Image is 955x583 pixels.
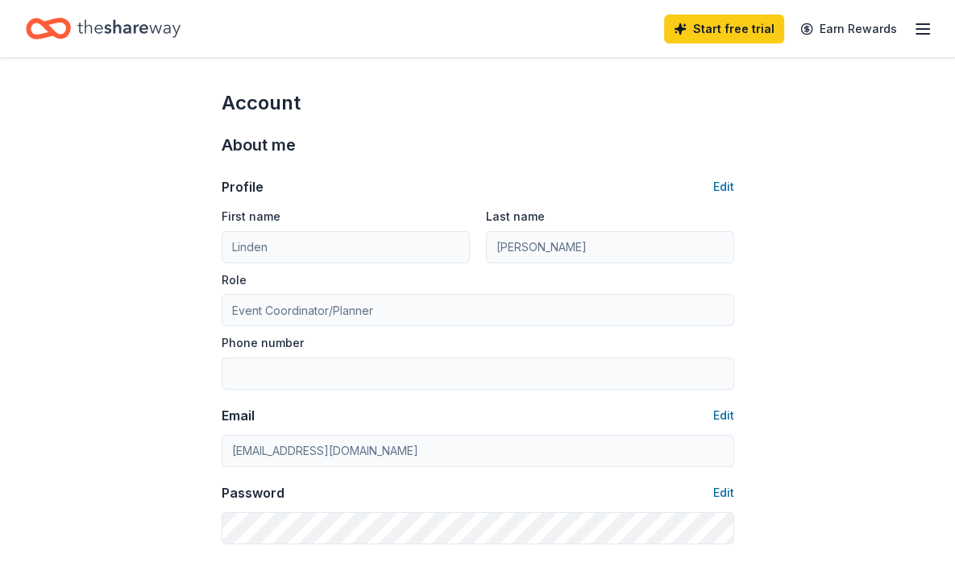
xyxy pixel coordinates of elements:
[222,90,734,116] div: Account
[791,14,907,43] a: Earn Rewards
[486,209,545,225] label: Last name
[222,209,280,225] label: First name
[222,483,284,502] div: Password
[713,406,734,425] button: Edit
[222,406,255,425] div: Email
[222,272,247,288] label: Role
[222,335,304,351] label: Phone number
[713,483,734,502] button: Edit
[222,132,734,158] div: About me
[664,14,784,43] a: Start free trial
[713,177,734,196] button: Edit
[222,177,264,196] div: Profile
[26,10,181,48] a: Home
